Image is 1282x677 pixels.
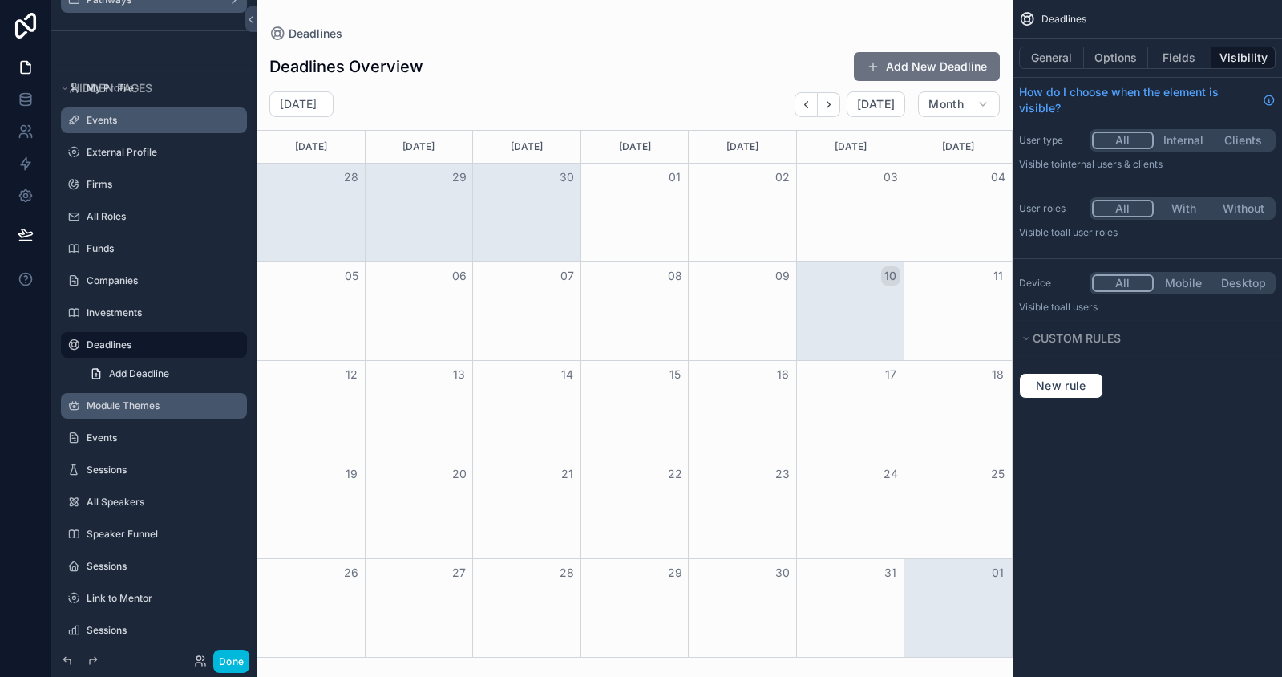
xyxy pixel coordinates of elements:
[1213,132,1273,149] button: Clients
[87,306,237,319] label: Investments
[87,399,237,412] label: Module Themes
[450,168,469,187] button: 29
[87,146,237,159] label: External Profile
[989,365,1008,384] button: 18
[881,168,900,187] button: 03
[1019,226,1276,239] p: Visible to
[80,361,247,387] a: Add Deadline
[342,168,361,187] button: 28
[881,563,900,582] button: 31
[773,563,792,582] button: 30
[87,432,237,444] label: Events
[773,266,792,286] button: 09
[109,367,169,380] span: Add Deadline
[1060,158,1163,170] span: Internal users & clients
[450,365,469,384] button: 13
[1019,277,1083,290] label: Device
[1019,327,1266,350] button: Custom rules
[450,464,469,484] button: 20
[87,528,237,541] label: Speaker Funnel
[1019,202,1083,215] label: User roles
[1033,331,1121,345] span: Custom rules
[557,464,576,484] button: 21
[1019,84,1276,116] a: How do I choose when the element is visible?
[665,365,685,384] button: 15
[1154,274,1214,292] button: Mobile
[1213,274,1273,292] button: Desktop
[58,77,241,99] button: Hidden pages
[87,560,237,573] label: Sessions
[1154,200,1214,217] button: With
[1060,301,1098,313] span: all users
[87,242,237,255] label: Funds
[1019,134,1083,147] label: User type
[1092,132,1154,149] button: All
[989,464,1008,484] button: 25
[1019,84,1256,116] span: How do I choose when the element is visible?
[989,168,1008,187] button: 04
[87,496,237,509] label: All Speakers
[773,168,792,187] button: 02
[989,266,1008,286] button: 11
[87,210,237,223] label: All Roles
[1084,47,1148,69] button: Options
[87,114,237,127] a: Events
[1154,132,1214,149] button: Internal
[1213,200,1273,217] button: Without
[450,266,469,286] button: 06
[665,563,685,582] button: 29
[1092,200,1154,217] button: All
[87,338,237,351] label: Deadlines
[450,563,469,582] button: 27
[87,178,237,191] label: Firms
[1211,47,1276,69] button: Visibility
[342,266,361,286] button: 05
[773,365,792,384] button: 16
[881,266,900,286] button: 10
[665,266,685,286] button: 08
[989,563,1008,582] button: 01
[665,464,685,484] button: 22
[342,365,361,384] button: 12
[87,82,237,95] label: My Profile
[557,365,576,384] button: 14
[1019,158,1276,171] p: Visible to
[342,563,361,582] button: 26
[213,650,249,673] button: Done
[1148,47,1212,69] button: Fields
[87,624,237,637] label: Sessions
[1092,274,1154,292] button: All
[557,563,576,582] button: 28
[665,168,685,187] button: 01
[1029,379,1093,393] span: New rule
[1060,226,1118,238] span: All user roles
[87,464,237,476] label: Sessions
[1041,13,1086,26] span: Deadlines
[1019,301,1276,314] p: Visible to
[1019,47,1084,69] button: General
[773,464,792,484] button: 23
[87,274,237,287] label: Companies
[881,365,900,384] button: 17
[342,464,361,484] button: 19
[557,168,576,187] button: 30
[557,266,576,286] button: 07
[87,592,237,605] label: Link to Mentor
[881,464,900,484] button: 24
[1019,373,1103,399] button: New rule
